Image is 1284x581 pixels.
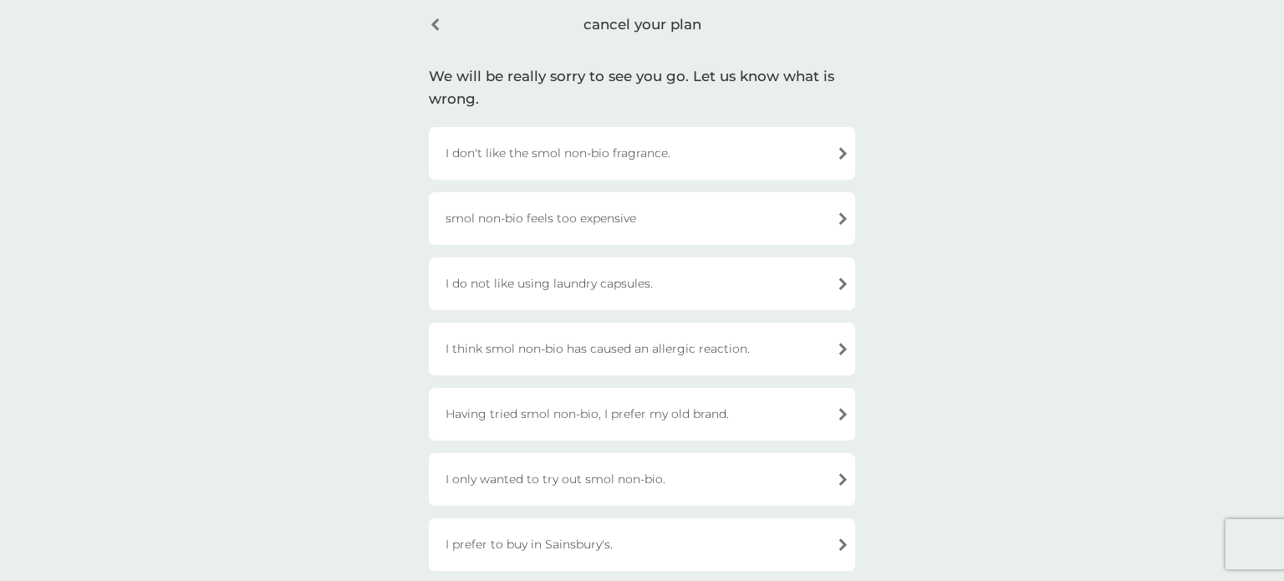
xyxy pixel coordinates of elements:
[429,388,855,441] div: Having tried smol non-bio, I prefer my old brand.
[429,192,855,245] div: smol non-bio feels too expensive
[429,127,855,180] div: I don't like the smol non-bio fragrance.
[429,65,855,110] div: We will be really sorry to see you go. Let us know what is wrong.
[429,5,855,44] div: cancel your plan
[429,518,855,571] div: I prefer to buy in Sainsbury's.
[429,453,855,506] div: I only wanted to try out smol non-bio.
[429,323,855,375] div: I think smol non-bio has caused an allergic reaction.
[429,257,855,310] div: I do not like using laundry capsules.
